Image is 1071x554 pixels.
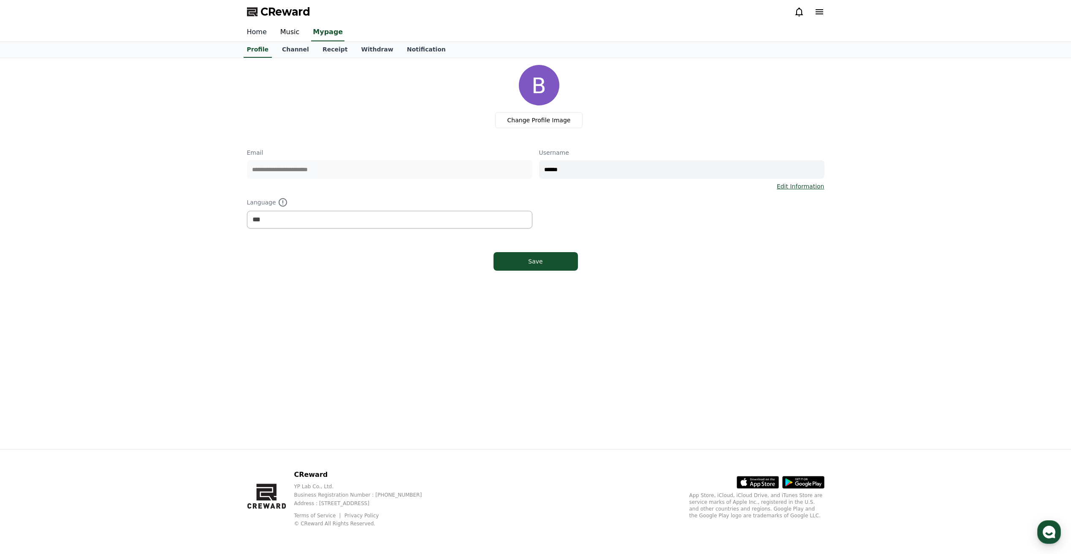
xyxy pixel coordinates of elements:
[125,280,146,287] span: Settings
[70,280,95,287] span: Messages
[316,42,355,58] a: Receipt
[247,5,310,19] a: CReward
[22,280,36,287] span: Home
[274,24,306,41] a: Music
[240,24,274,41] a: Home
[275,42,316,58] a: Channel
[294,500,435,507] p: Address : [STREET_ADDRESS]
[3,267,56,288] a: Home
[294,483,435,490] p: YP Lab Co., Ltd.
[244,42,272,58] a: Profile
[294,492,435,498] p: Business Registration Number : [PHONE_NUMBER]
[247,148,532,157] p: Email
[400,42,453,58] a: Notification
[495,112,583,128] label: Change Profile Image
[109,267,162,288] a: Settings
[510,257,561,266] div: Save
[493,252,578,271] button: Save
[260,5,310,19] span: CReward
[689,492,824,519] p: App Store, iCloud, iCloud Drive, and iTunes Store are service marks of Apple Inc., registered in ...
[294,470,435,480] p: CReward
[311,24,344,41] a: Mypage
[777,182,824,191] a: Edit Information
[539,148,824,157] p: Username
[344,513,379,519] a: Privacy Policy
[294,520,435,527] p: © CReward All Rights Reserved.
[519,65,559,105] img: profile_image
[294,513,342,519] a: Terms of Service
[56,267,109,288] a: Messages
[354,42,400,58] a: Withdraw
[247,197,532,207] p: Language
